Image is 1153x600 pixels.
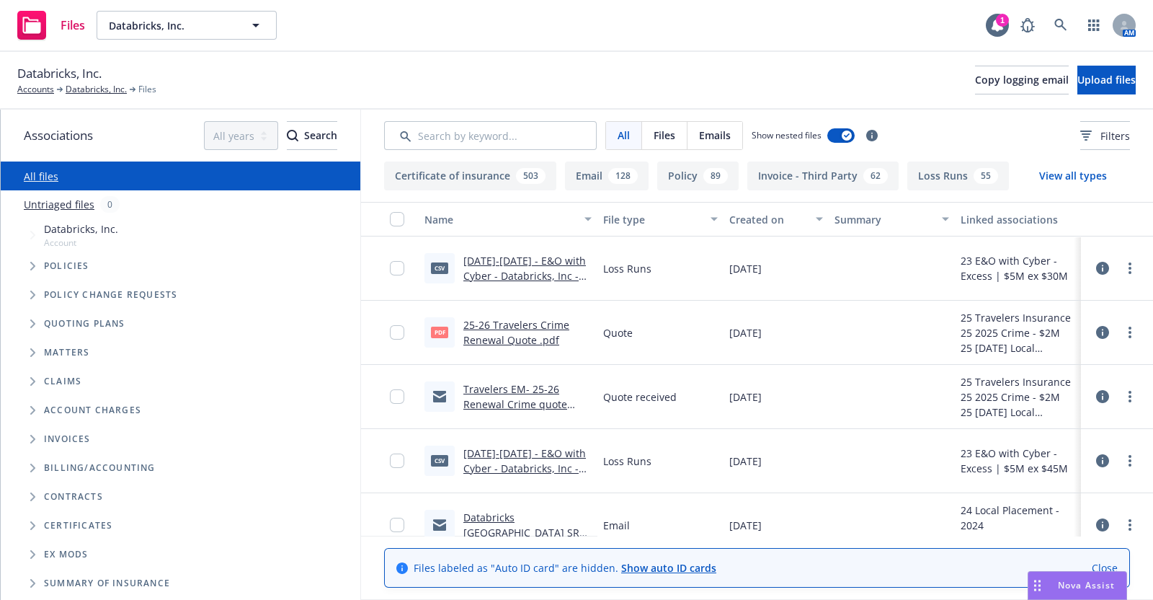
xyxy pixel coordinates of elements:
a: Close [1092,560,1118,575]
button: Loss Runs [907,162,1009,190]
span: Policy change requests [44,291,177,299]
span: [DATE] [729,325,762,340]
span: [DATE] [729,389,762,405]
span: Associations [24,126,93,145]
div: Created on [729,212,807,227]
span: Filters [1080,128,1130,144]
a: [DATE]-[DATE] - E&O with Cyber - Databricks, Inc - [DATE].csv [463,446,586,490]
span: csv [431,262,448,273]
span: [DATE] [729,454,762,469]
div: 25 Travelers Insurance [961,310,1075,325]
a: 25-26 Travelers Crime Renewal Quote .pdf [463,318,569,347]
span: Databricks, Inc. [109,18,233,33]
span: Claims [44,377,81,386]
svg: Search [287,130,298,141]
button: Created on [724,202,829,237]
div: 1 [996,12,1009,25]
button: Name [419,202,597,237]
span: Quote [603,325,633,340]
div: 503 [516,168,546,184]
span: Ex Mods [44,550,88,559]
a: Databricks [GEOGRAPHIC_DATA] SRL- GL Renewal | [DATE]-[DATE] [463,511,588,570]
span: Copy logging email [975,73,1069,87]
a: Travelers EM- 25-26 Renewal Crime quote docs .msg [463,382,567,426]
span: Policies [44,262,89,270]
div: Summary [834,212,933,227]
a: Report a Bug [1013,11,1042,40]
a: more [1121,324,1139,341]
div: Search [287,122,337,149]
div: 23 E&O with Cyber - Excess | $5M ex $30M [961,253,1075,283]
span: Contracts [44,493,103,501]
div: 55 [974,168,998,184]
a: more [1121,260,1139,277]
a: more [1121,452,1139,469]
button: Linked associations [955,202,1081,237]
a: Switch app [1079,11,1108,40]
span: Nova Assist [1058,579,1115,591]
span: Quote received [603,389,677,405]
input: Toggle Row Selected [390,261,404,275]
a: Untriaged files [24,197,94,212]
button: Summary [829,202,955,237]
span: All [618,128,630,143]
div: 25 2025 Crime - $2M [961,325,1075,340]
a: Accounts [17,83,54,96]
div: 25 Travelers Insurance [961,374,1075,389]
div: 25 [DATE] Local Placement, E&O with Cyber, Workers' Compensation, Crime, Commercial Auto, Commerc... [961,340,1075,356]
button: Policy [657,162,739,190]
span: Databricks, Inc. [44,221,118,237]
button: File type [597,202,724,237]
a: All files [24,169,58,183]
input: Select all [390,212,404,226]
button: Certificate of insurance [384,162,556,190]
a: Show auto ID cards [621,561,716,575]
div: Tree Example [1,219,360,454]
a: Files [12,5,91,45]
button: Email [565,162,649,190]
span: csv [431,455,448,466]
div: 25 [DATE] Local Placement, E&O with Cyber, Workers' Compensation, Crime, Commercial Auto, Commerc... [961,405,1075,420]
span: Files [654,128,675,143]
button: Invoice - Third Party [747,162,899,190]
span: Filters [1100,128,1130,144]
span: Certificates [44,521,112,530]
span: Databricks, Inc. [17,64,102,83]
button: Databricks, Inc. [97,11,277,40]
span: Files [61,19,85,31]
div: 62 [863,168,888,184]
a: Databricks, Inc. [66,83,127,96]
div: File type [603,212,702,227]
span: Summary of insurance [44,579,170,588]
button: SearchSearch [287,121,337,150]
span: Files labeled as "Auto ID card" are hidden. [414,560,716,575]
a: [DATE]-[DATE] - E&O with Cyber - Databricks, Inc - [DATE].csv [463,254,586,298]
input: Toggle Row Selected [390,389,404,404]
span: Billing/Accounting [44,464,156,472]
span: Account [44,237,118,249]
span: Show nested files [752,129,822,141]
div: 128 [608,168,638,184]
button: Upload files [1077,66,1136,94]
span: pdf [431,327,448,337]
span: Loss Runs [603,454,651,469]
span: Quoting plans [44,319,125,328]
input: Search by keyword... [384,121,597,150]
span: [DATE] [729,518,762,533]
a: more [1121,388,1139,405]
a: Search [1046,11,1075,40]
div: Drag to move [1028,572,1046,599]
span: [DATE] [729,261,762,276]
button: View all types [1016,162,1130,190]
span: Account charges [44,406,141,415]
div: 89 [703,168,728,184]
span: Matters [44,348,89,357]
span: Email [603,518,630,533]
span: Invoices [44,435,91,444]
div: Name [424,212,576,227]
a: more [1121,516,1139,534]
div: 0 [100,196,120,213]
span: Upload files [1077,73,1136,87]
button: Copy logging email [975,66,1069,94]
input: Toggle Row Selected [390,454,404,468]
